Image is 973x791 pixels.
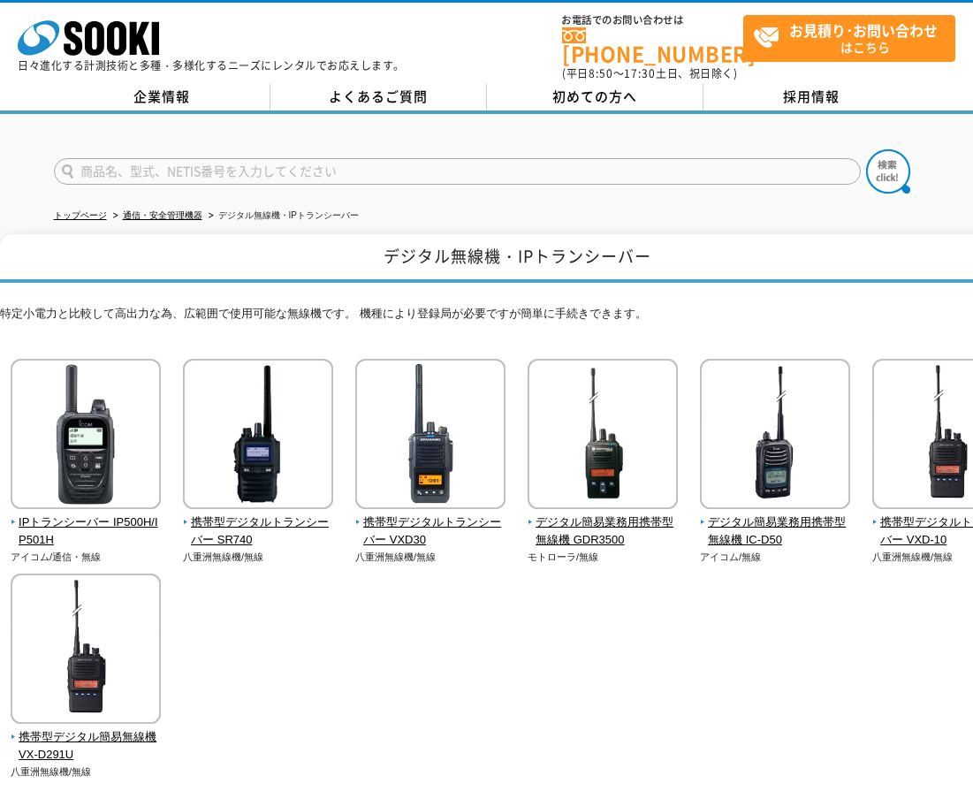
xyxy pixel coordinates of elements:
[700,513,851,551] span: デジタル簡易業務用携帯型無線機 IC-D50
[753,16,954,60] span: はこちら
[528,359,678,513] img: デジタル簡易業務用携帯型無線機 GDR3500
[700,497,851,550] a: デジタル簡易業務用携帯型無線機 IC-D50
[11,513,162,551] span: IPトランシーバー IP500H/IP501H
[183,550,334,565] p: 八重洲無線機/無線
[123,210,202,220] a: 通信・安全管理機器
[270,84,487,110] a: よくあるご質問
[11,764,162,780] p: 八重洲無線機/無線
[789,19,938,41] strong: お見積り･お問い合わせ
[11,574,161,728] img: 携帯型デジタル簡易無線機 VX-D291U
[54,158,861,185] input: 商品名、型式、NETIS番号を入力してください
[700,550,851,565] p: アイコム/無線
[700,359,850,513] img: デジタル簡易業務用携帯型無線機 IC-D50
[552,87,637,106] span: 初めての方へ
[355,359,506,513] img: 携帯型デジタルトランシーバー VXD30
[183,513,334,551] span: 携帯型デジタルトランシーバー SR740
[528,550,679,565] p: モトローラ/無線
[11,728,162,765] span: 携帯型デジタル簡易無線機 VX-D291U
[528,497,679,550] a: デジタル簡易業務用携帯型無線機 GDR3500
[562,27,743,64] a: [PHONE_NUMBER]
[866,149,910,194] img: btn_search.png
[183,497,334,550] a: 携帯型デジタルトランシーバー SR740
[54,210,107,220] a: トップページ
[624,65,656,81] span: 17:30
[562,65,737,81] span: (平日 ～ 土日、祝日除く)
[11,550,162,565] p: アイコム/通信・無線
[589,65,613,81] span: 8:50
[11,497,162,550] a: IPトランシーバー IP500H/IP501H
[183,359,333,513] img: 携帯型デジタルトランシーバー SR740
[743,15,955,62] a: お見積り･お問い合わせはこちら
[18,60,405,71] p: 日々進化する計測技術と多種・多様化するニーズにレンタルでお応えします。
[11,359,161,513] img: IPトランシーバー IP500H/IP501H
[355,550,506,565] p: 八重洲無線機/無線
[562,15,743,26] span: お電話でのお問い合わせは
[11,711,162,764] a: 携帯型デジタル簡易無線機 VX-D291U
[205,207,359,225] li: デジタル無線機・IPトランシーバー
[355,513,506,551] span: 携帯型デジタルトランシーバー VXD30
[487,84,703,110] a: 初めての方へ
[355,497,506,550] a: 携帯型デジタルトランシーバー VXD30
[703,84,920,110] a: 採用情報
[54,84,270,110] a: 企業情報
[528,513,679,551] span: デジタル簡易業務用携帯型無線機 GDR3500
